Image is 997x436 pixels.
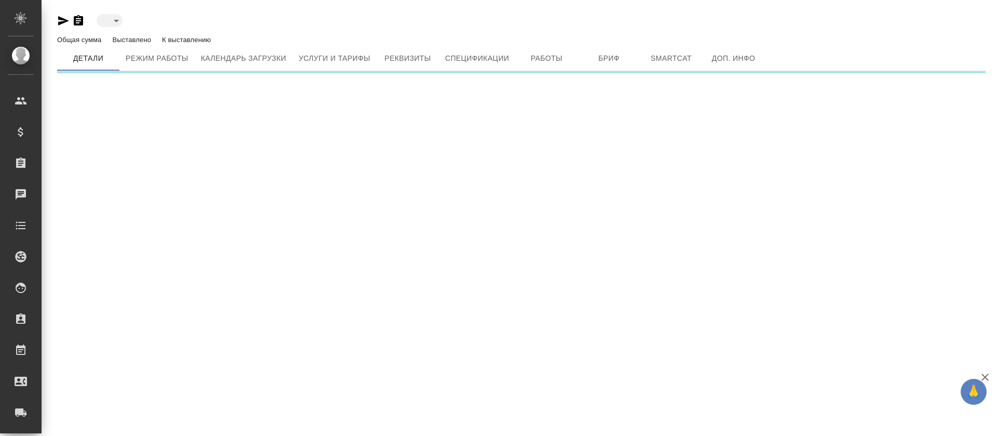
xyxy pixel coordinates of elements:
[72,15,85,27] button: Скопировать ссылку
[522,52,572,65] span: Работы
[383,52,433,65] span: Реквизиты
[299,52,370,65] span: Услуги и тарифы
[201,52,287,65] span: Календарь загрузки
[57,36,104,44] p: Общая сумма
[97,14,123,27] div: ​
[646,52,696,65] span: Smartcat
[961,379,987,405] button: 🙏
[709,52,759,65] span: Доп. инфо
[162,36,213,44] p: К выставлению
[584,52,634,65] span: Бриф
[63,52,113,65] span: Детали
[126,52,188,65] span: Режим работы
[965,381,982,403] span: 🙏
[57,15,70,27] button: Скопировать ссылку для ЯМессенджера
[112,36,154,44] p: Выставлено
[445,52,509,65] span: Спецификации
